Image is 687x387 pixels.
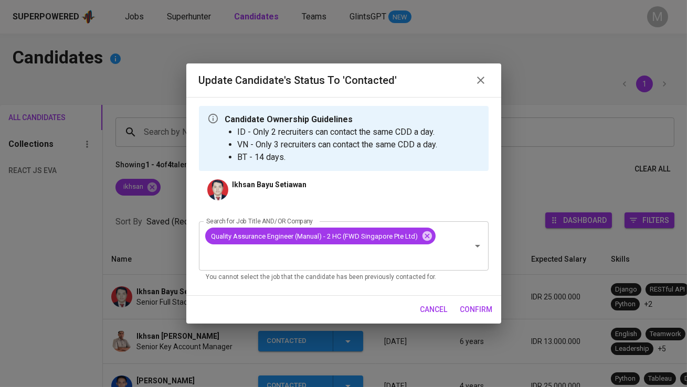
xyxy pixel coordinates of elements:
[205,228,436,244] div: Quality Assurance Engineer (Manual) - 2 HC (FWD Singapore Pte Ltd)
[206,272,481,283] p: You cannot select the job that the candidate has been previously contacted for.
[420,303,448,316] span: cancel
[460,303,493,316] span: confirm
[207,179,228,200] img: 0361ccb4d7ed9d6a80e65e1a1a0fbf21.jpg
[238,126,438,138] li: ID - Only 2 recruiters can contact the same CDD a day.
[199,72,397,89] h6: Update Candidate's Status to 'Contacted'
[238,138,438,151] li: VN - Only 3 recruiters can contact the same CDD a day.
[470,239,485,253] button: Open
[205,231,425,241] span: Quality Assurance Engineer (Manual) - 2 HC (FWD Singapore Pte Ltd)
[416,300,452,319] button: cancel
[238,151,438,164] li: BT - 14 days.
[232,179,307,190] p: Ikhsan Bayu Setiawan
[456,300,497,319] button: confirm
[225,113,438,126] p: Candidate Ownership Guidelines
